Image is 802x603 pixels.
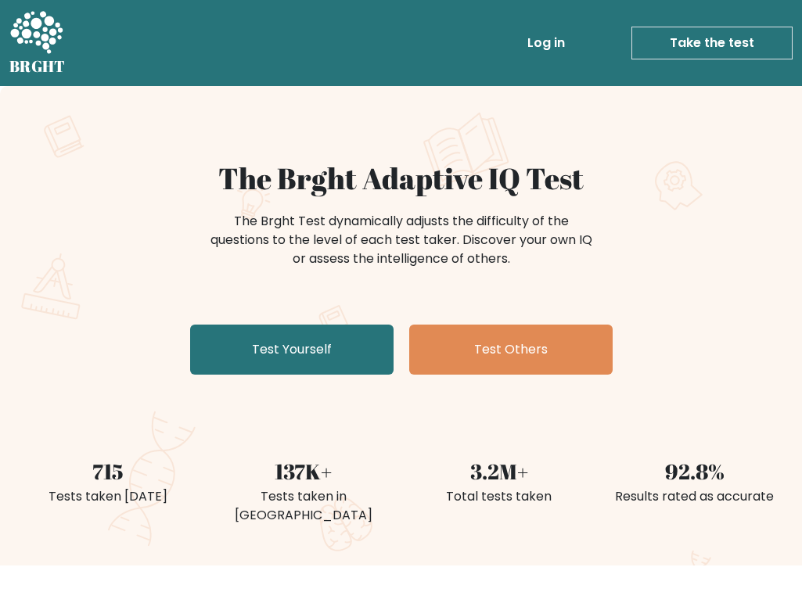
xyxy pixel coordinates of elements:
div: Tests taken [DATE] [20,487,196,506]
h1: The Brght Adaptive IQ Test [20,161,783,196]
a: Log in [521,27,571,59]
div: The Brght Test dynamically adjusts the difficulty of the questions to the level of each test take... [206,212,597,268]
a: Test Yourself [190,325,394,375]
div: Tests taken in [GEOGRAPHIC_DATA] [215,487,392,525]
div: 137K+ [215,456,392,487]
h5: BRGHT [9,57,66,76]
div: 92.8% [606,456,783,487]
a: Test Others [409,325,613,375]
div: 3.2M+ [411,456,588,487]
div: Total tests taken [411,487,588,506]
div: Results rated as accurate [606,487,783,506]
a: Take the test [631,27,793,59]
a: BRGHT [9,6,66,80]
div: 715 [20,456,196,487]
